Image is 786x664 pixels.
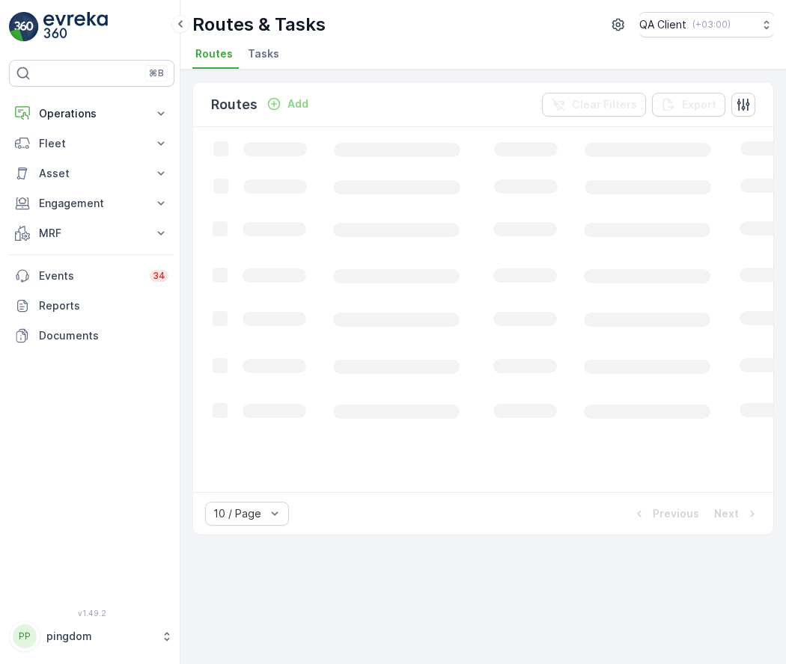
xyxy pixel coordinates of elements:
span: Tasks [248,46,279,61]
p: Fleet [39,136,144,151]
div: PP [13,624,37,648]
p: Engagement [39,196,144,211]
button: QA Client(+03:00) [639,12,774,37]
a: Documents [9,321,174,351]
a: Events34 [9,261,174,291]
p: Export [682,97,716,112]
p: Routes [211,94,258,115]
button: Asset [9,159,174,188]
p: MRF [39,226,144,241]
button: PPpingdom [9,621,174,652]
p: pingdom [46,629,153,644]
button: MRF [9,218,174,248]
img: logo_light-DOdMpM7g.png [43,12,108,42]
button: Fleet [9,129,174,159]
p: Routes & Tasks [192,13,326,37]
p: 34 [153,270,165,282]
p: Clear Filters [572,97,637,112]
span: Routes [195,46,233,61]
p: Operations [39,106,144,121]
button: Next [713,505,761,523]
p: Documents [39,328,168,343]
p: Events [39,268,141,283]
img: logo [9,12,39,42]
button: Operations [9,99,174,129]
p: QA Client [639,17,686,32]
a: Reports [9,291,174,321]
span: v 1.49.2 [9,609,174,618]
button: Clear Filters [542,93,646,117]
p: ( +03:00 ) [692,19,731,31]
p: ⌘B [149,67,164,79]
p: Previous [653,506,699,521]
p: Reports [39,298,168,313]
button: Engagement [9,188,174,218]
button: Previous [630,505,701,523]
button: Export [652,93,725,117]
button: Add [261,95,314,113]
p: Next [714,506,739,521]
p: Add [287,96,308,111]
p: Asset [39,166,144,181]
